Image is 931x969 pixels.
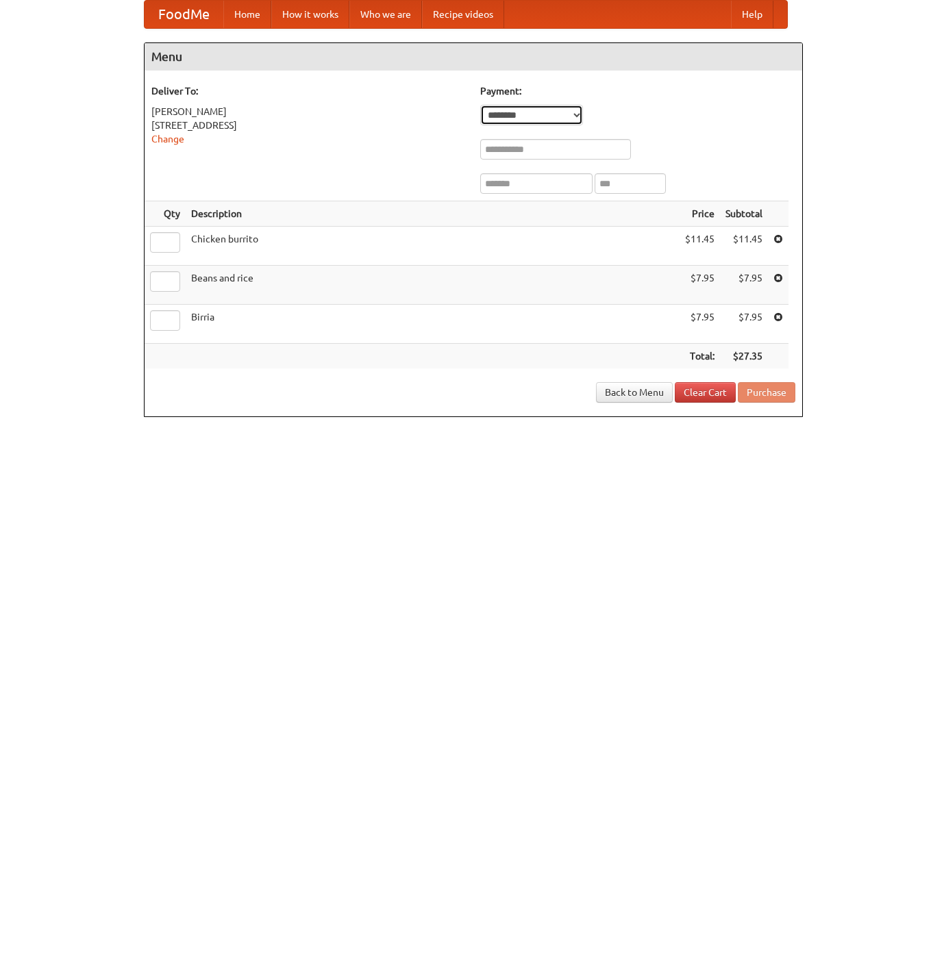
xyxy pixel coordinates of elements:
div: [STREET_ADDRESS] [151,118,467,132]
a: Recipe videos [422,1,504,28]
a: Help [731,1,773,28]
td: Birria [186,305,680,344]
td: Beans and rice [186,266,680,305]
a: Who we are [349,1,422,28]
h5: Payment: [480,84,795,98]
th: Price [680,201,720,227]
a: Clear Cart [675,382,736,403]
th: Qty [145,201,186,227]
td: Chicken burrito [186,227,680,266]
th: Total: [680,344,720,369]
div: [PERSON_NAME] [151,105,467,118]
td: $7.95 [720,305,768,344]
a: Change [151,134,184,144]
td: $11.45 [680,227,720,266]
td: $11.45 [720,227,768,266]
td: $7.95 [720,266,768,305]
h4: Menu [145,43,802,71]
h5: Deliver To: [151,84,467,98]
td: $7.95 [680,266,720,305]
th: Subtotal [720,201,768,227]
a: Back to Menu [596,382,673,403]
a: Home [223,1,271,28]
button: Purchase [738,382,795,403]
a: How it works [271,1,349,28]
th: $27.35 [720,344,768,369]
a: FoodMe [145,1,223,28]
td: $7.95 [680,305,720,344]
th: Description [186,201,680,227]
